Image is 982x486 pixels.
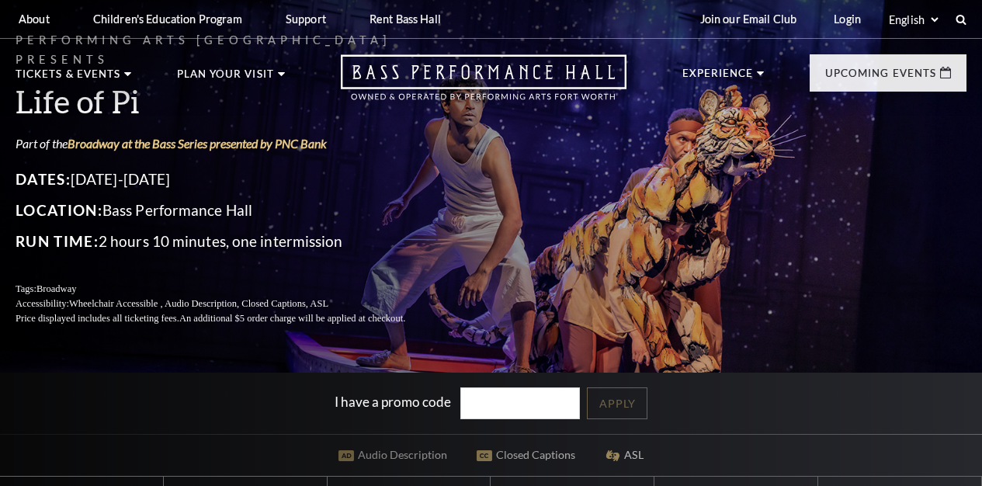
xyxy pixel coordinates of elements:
span: An additional $5 order charge will be applied at checkout. [179,313,405,324]
p: About [19,12,50,26]
p: Children's Education Program [93,12,242,26]
p: Tags: [16,282,442,297]
p: Price displayed includes all ticketing fees. [16,311,442,326]
span: Broadway [36,283,77,294]
p: Plan Your Visit [177,69,274,88]
p: 2 hours 10 minutes, one intermission [16,229,442,254]
p: Upcoming Events [825,68,936,87]
p: Support [286,12,326,26]
p: [DATE]-[DATE] [16,167,442,192]
span: Run Time: [16,232,99,250]
p: Accessibility: [16,297,442,311]
p: Experience [682,68,754,87]
label: I have a promo code [335,394,451,410]
span: Dates: [16,170,71,188]
a: Broadway at the Bass Series presented by PNC Bank [68,136,327,151]
p: Tickets & Events [16,69,120,88]
p: Part of the [16,135,442,152]
p: Rent Bass Hall [370,12,441,26]
span: Wheelchair Accessible , Audio Description, Closed Captions, ASL [69,298,328,309]
span: Location: [16,201,102,219]
select: Select: [886,12,941,27]
p: Bass Performance Hall [16,198,442,223]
